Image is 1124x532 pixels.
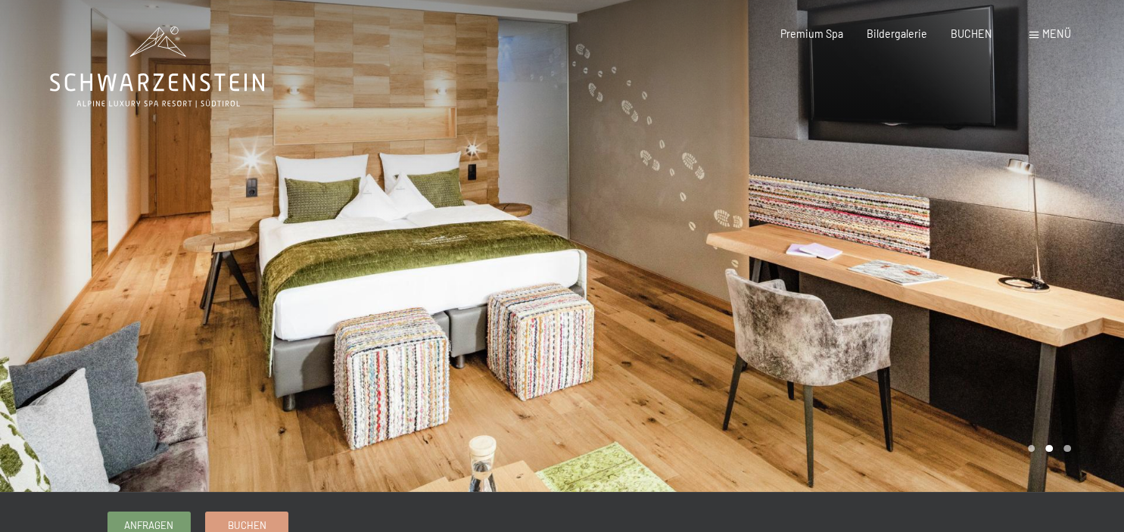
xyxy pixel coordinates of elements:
[780,27,843,40] a: Premium Spa
[951,27,992,40] a: BUCHEN
[1042,27,1071,40] span: Menü
[228,518,266,532] span: Buchen
[124,518,173,532] span: Anfragen
[867,27,927,40] a: Bildergalerie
